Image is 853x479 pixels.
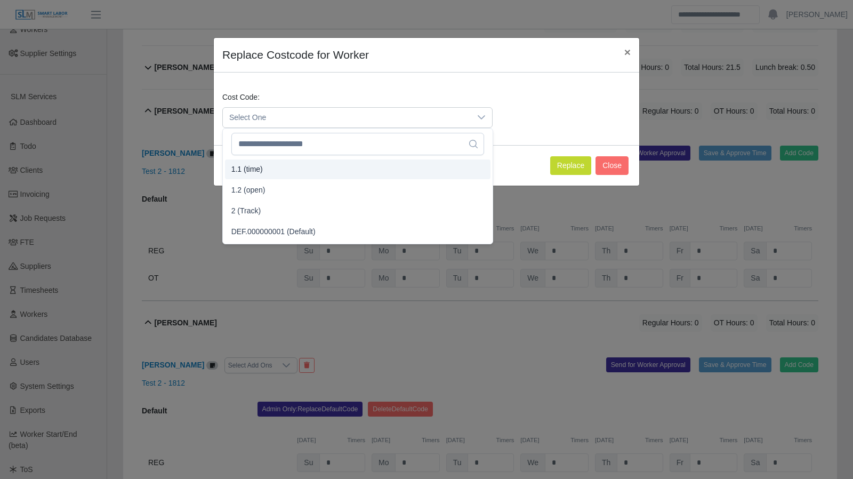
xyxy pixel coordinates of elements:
[231,185,265,196] span: 1.2 (open)
[550,156,591,175] button: Replace
[225,222,490,242] li: DEF.000000001 (Default)
[222,92,260,103] label: Cost Code:
[231,226,316,237] span: DEF.000000001 (Default)
[596,156,629,175] button: Close
[231,164,263,175] span: 1.1 (time)
[222,46,369,63] h4: Replace Costcode for Worker
[616,38,639,66] button: Close
[223,108,471,127] span: Select One
[225,201,490,221] li: 2 (Track)
[231,205,261,217] span: 2 (Track)
[225,180,490,200] li: 1.2 (open)
[225,159,490,179] li: 1.1 (time)
[624,46,631,58] span: ×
